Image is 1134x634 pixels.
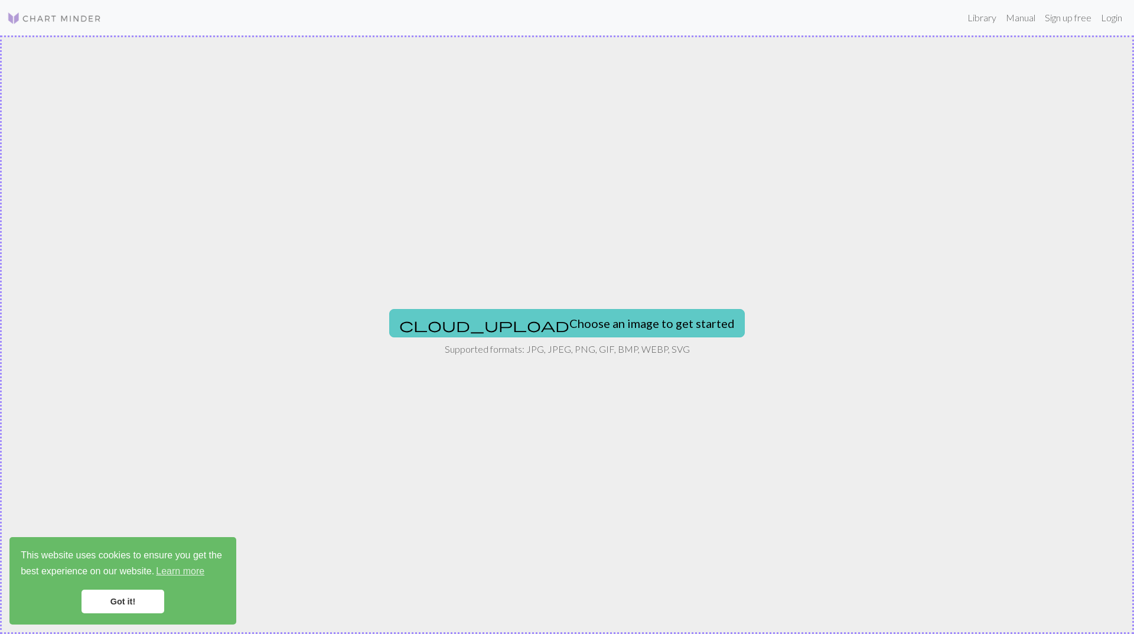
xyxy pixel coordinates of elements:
[1096,6,1127,30] a: Login
[154,563,206,580] a: learn more about cookies
[963,6,1001,30] a: Library
[389,309,745,337] button: Choose an image to get started
[1040,6,1096,30] a: Sign up free
[21,548,225,580] span: This website uses cookies to ensure you get the best experience on our website.
[82,590,164,613] a: dismiss cookie message
[9,537,236,625] div: cookieconsent
[7,11,102,25] img: Logo
[399,317,569,333] span: cloud_upload
[1001,6,1040,30] a: Manual
[445,342,690,356] p: Supported formats: JPG, JPEG, PNG, GIF, BMP, WEBP, SVG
